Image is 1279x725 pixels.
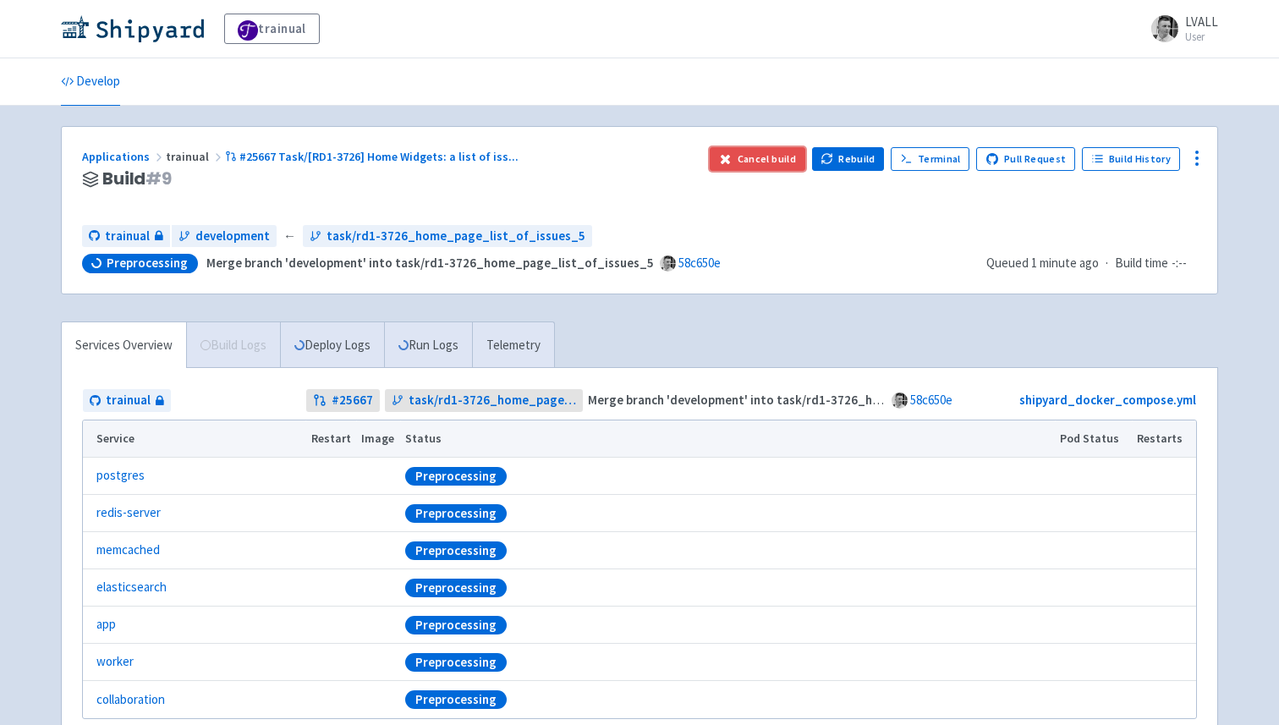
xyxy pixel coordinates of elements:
[384,322,472,369] a: Run Logs
[102,169,172,189] span: Build
[1141,15,1218,42] a: LVALL User
[986,254,1197,273] div: ·
[986,255,1099,271] span: Queued
[1132,420,1196,458] th: Restarts
[303,225,592,248] a: task/rd1-3726_home_page_list_of_issues_5
[105,227,150,246] span: trainual
[1185,14,1218,30] span: LVALL
[405,467,507,486] div: Preprocessing
[405,541,507,560] div: Preprocessing
[405,653,507,672] div: Preprocessing
[96,578,167,597] a: elasticsearch
[710,147,805,171] button: Cancel build
[588,392,1035,408] strong: Merge branch 'development' into task/rd1-3726_home_page_list_of_issues_5
[409,391,577,410] span: task/rd1-3726_home_page_list_of_issues_5
[224,14,320,44] a: trainual
[306,389,380,412] a: #25667
[1031,255,1099,271] time: 1 minute ago
[61,15,204,42] img: Shipyard logo
[280,322,384,369] a: Deploy Logs
[96,503,161,523] a: redis-server
[106,391,151,410] span: trainual
[1082,147,1180,171] a: Build History
[96,690,165,710] a: collaboration
[332,391,373,410] strong: # 25667
[405,579,507,597] div: Preprocessing
[166,149,225,164] span: trainual
[206,255,654,271] strong: Merge branch 'development' into task/rd1-3726_home_page_list_of_issues_5
[195,227,270,246] span: development
[356,420,400,458] th: Image
[812,147,885,171] button: Rebuild
[225,149,521,164] a: #25667 Task/[RD1-3726] Home Widgets: a list of iss...
[405,690,507,709] div: Preprocessing
[327,227,585,246] span: task/rd1-3726_home_page_list_of_issues_5
[96,466,145,486] a: postgres
[239,149,519,164] span: #25667 Task/[RD1-3726] Home Widgets: a list of iss ...
[283,227,296,246] span: ←
[385,389,584,412] a: task/rd1-3726_home_page_list_of_issues_5
[1185,31,1218,42] small: User
[976,147,1075,171] a: Pull Request
[96,615,116,634] a: app
[61,58,120,106] a: Develop
[172,225,277,248] a: development
[96,541,160,560] a: memcached
[305,420,356,458] th: Restart
[678,255,721,271] a: 58c650e
[96,652,134,672] a: worker
[405,504,507,523] div: Preprocessing
[145,167,172,190] span: # 9
[1019,392,1196,408] a: shipyard_docker_compose.yml
[400,420,1055,458] th: Status
[472,322,554,369] a: Telemetry
[1055,420,1132,458] th: Pod Status
[107,255,188,272] span: Preprocessing
[82,225,170,248] a: trainual
[891,147,969,171] a: Terminal
[82,149,166,164] a: Applications
[405,616,507,634] div: Preprocessing
[1172,254,1187,273] span: -:--
[83,389,171,412] a: trainual
[910,392,952,408] a: 58c650e
[83,420,305,458] th: Service
[62,322,186,369] a: Services Overview
[1115,254,1168,273] span: Build time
